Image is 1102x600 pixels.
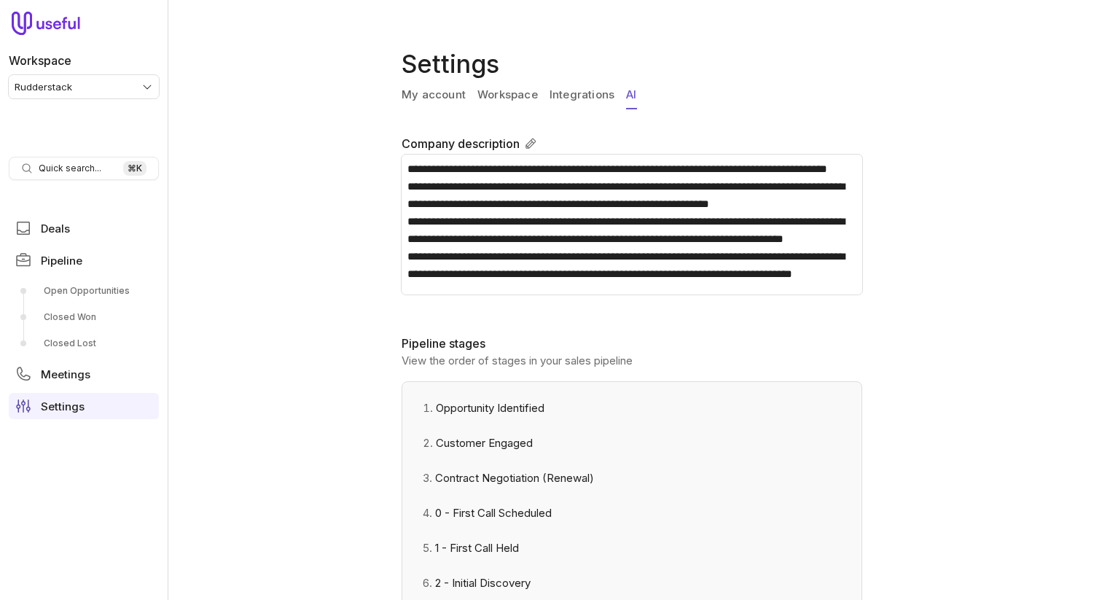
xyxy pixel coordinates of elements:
a: Deals [9,215,159,241]
p: View the order of stages in your sales pipeline [402,352,862,370]
span: Quick search... [39,163,101,174]
span: Meetings [41,369,90,380]
kbd: ⌘ K [123,161,146,176]
li: 1 - First Call Held [414,531,850,566]
li: 0 - First Call Scheduled [414,496,850,531]
a: Pipeline [9,247,159,273]
a: AI [626,82,636,109]
div: Pipeline submenu [9,279,159,355]
h1: Settings [402,47,868,82]
a: Open Opportunities [9,279,159,303]
span: Deals [41,223,70,234]
li: Contract Negotiation (Renewal) [414,461,850,496]
a: My account [402,82,466,109]
a: Settings [9,393,159,419]
li: Opportunity Identified [414,391,850,426]
label: Company description [402,135,520,152]
a: Meetings [9,361,159,387]
button: Edit company description [520,133,542,155]
a: Integrations [550,82,614,109]
label: Workspace [9,52,71,69]
a: Closed Won [9,305,159,329]
h2: Pipeline stages [402,335,862,352]
a: Closed Lost [9,332,159,355]
span: Settings [41,401,85,412]
li: Customer Engaged [414,426,850,461]
span: Pipeline [41,255,82,266]
a: Workspace [477,82,538,109]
